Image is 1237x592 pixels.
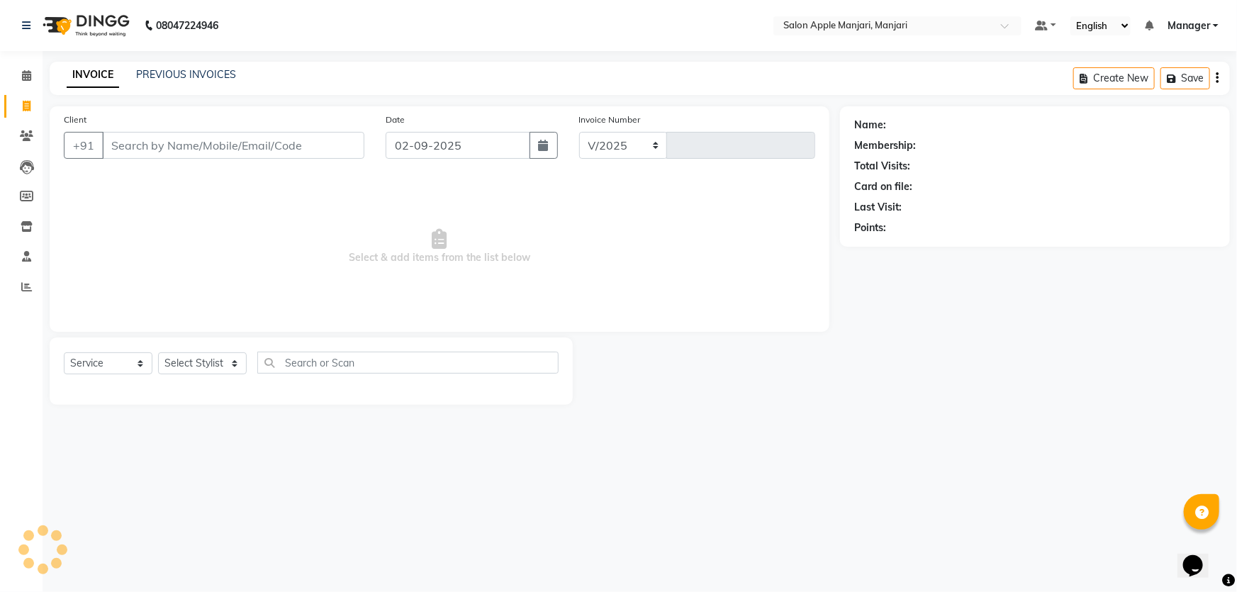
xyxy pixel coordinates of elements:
[1073,67,1155,89] button: Create New
[102,132,364,159] input: Search by Name/Mobile/Email/Code
[854,200,902,215] div: Last Visit:
[64,176,815,318] span: Select & add items from the list below
[156,6,218,45] b: 08047224946
[854,159,910,174] div: Total Visits:
[579,113,641,126] label: Invoice Number
[64,113,86,126] label: Client
[854,118,886,133] div: Name:
[386,113,405,126] label: Date
[67,62,119,88] a: INVOICE
[36,6,133,45] img: logo
[854,179,912,194] div: Card on file:
[257,352,559,374] input: Search or Scan
[1160,67,1210,89] button: Save
[64,132,103,159] button: +91
[1168,18,1210,33] span: Manager
[1177,535,1223,578] iframe: chat widget
[854,138,916,153] div: Membership:
[854,220,886,235] div: Points:
[136,68,236,81] a: PREVIOUS INVOICES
